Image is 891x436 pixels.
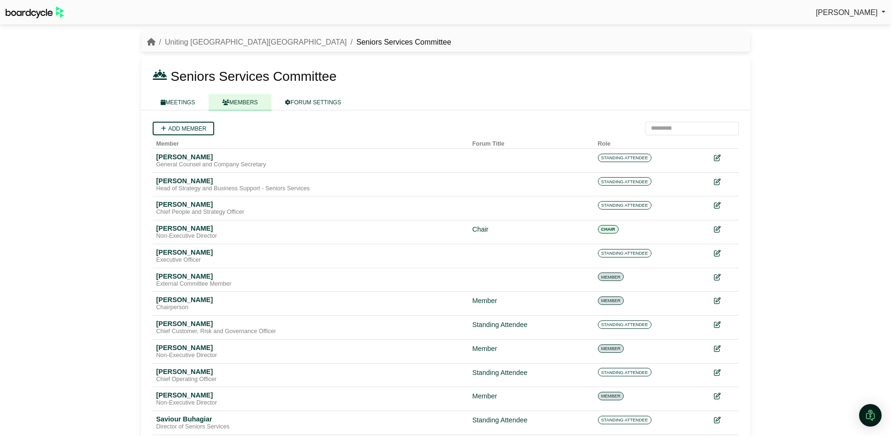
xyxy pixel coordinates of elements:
span: CHAIR [598,225,619,234]
div: Chief Customer, Risk and Governance Officer [156,328,465,335]
div: [PERSON_NAME] [156,272,465,280]
span: MEMBER [598,272,624,281]
div: Member [473,343,590,354]
div: [PERSON_NAME] [156,153,465,161]
div: Edit [714,248,735,259]
span: MEMBER [598,392,624,400]
div: [PERSON_NAME] [156,391,465,399]
div: Standing Attendee [473,319,590,330]
div: [PERSON_NAME] [156,224,465,233]
span: [PERSON_NAME] [816,8,878,16]
img: BoardcycleBlackGreen-aaafeed430059cb809a45853b8cf6d952af9d84e6e89e1f1685b34bfd5cb7d64.svg [6,7,64,18]
div: Edit [714,224,735,235]
div: Standing Attendee [473,415,590,426]
div: Chief Operating Officer [156,376,465,383]
div: [PERSON_NAME] [156,248,465,257]
a: Uniting [GEOGRAPHIC_DATA][GEOGRAPHIC_DATA] [165,38,347,46]
a: [PERSON_NAME] [816,7,885,19]
div: Chief People and Strategy Officer [156,209,465,216]
div: [PERSON_NAME] [156,367,465,376]
div: Edit [714,343,735,354]
th: Member [153,135,469,149]
div: [PERSON_NAME] [156,296,465,304]
div: Director of Seniors Services [156,423,465,431]
div: [PERSON_NAME] [156,177,465,185]
div: Non-Executive Director [156,352,465,359]
span: STANDING ATTENDEE [598,177,651,186]
div: Open Intercom Messenger [859,404,882,427]
span: STANDING ATTENDEE [598,320,651,329]
span: STANDING ATTENDEE [598,416,651,424]
a: Add member [153,122,214,135]
div: Non-Executive Director [156,399,465,407]
div: [PERSON_NAME] [156,200,465,209]
span: STANDING ATTENDEE [598,249,651,257]
a: MEMBERS [209,94,271,110]
span: STANDING ATTENDEE [598,368,651,376]
div: General Counsel and Company Secretary [156,161,465,169]
span: MEMBER [598,296,624,305]
div: Edit [714,391,735,402]
div: Head of Strategy and Business Support - Seniors Services [156,185,465,193]
div: Edit [714,177,735,187]
div: Edit [714,272,735,283]
div: Edit [714,415,735,426]
th: Forum Title [469,135,594,149]
div: [PERSON_NAME] [156,319,465,328]
div: Chair [473,224,590,235]
div: Saviour Buhagiar [156,415,465,423]
div: Member [473,391,590,402]
div: Edit [714,200,735,211]
div: Non-Executive Director [156,233,465,240]
li: Seniors Services Committee [347,36,451,48]
div: Edit [714,153,735,163]
div: External Committee Member [156,280,465,288]
span: STANDING ATTENDEE [598,201,651,210]
a: FORUM SETTINGS [271,94,355,110]
span: Seniors Services Committee [170,69,336,84]
th: Role [594,135,710,149]
div: Standing Attendee [473,367,590,378]
span: STANDING ATTENDEE [598,154,651,162]
div: Chairperson [156,304,465,311]
div: [PERSON_NAME] [156,343,465,352]
div: Member [473,296,590,306]
div: Executive Officer [156,257,465,264]
nav: breadcrumb [147,36,451,48]
div: Edit [714,367,735,378]
span: MEMBER [598,344,624,353]
div: Edit [714,319,735,330]
a: MEETINGS [147,94,209,110]
div: Edit [714,296,735,306]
